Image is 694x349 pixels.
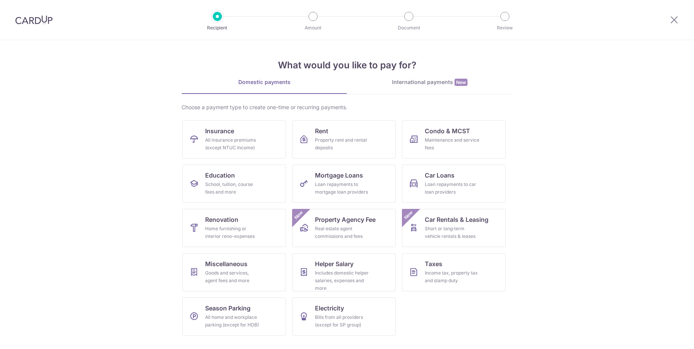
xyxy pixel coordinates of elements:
span: Taxes [425,259,442,268]
span: New [455,79,467,86]
div: All insurance premiums (except NTUC Income) [205,136,260,152]
p: Amount [285,24,341,32]
div: Choose a payment type to create one-time or recurring payments. [182,103,512,111]
div: Bills from all providers (except for SP group) [315,313,370,329]
h4: What would you like to pay for? [182,58,512,72]
span: Condo & MCST [425,126,470,136]
a: Mortgage LoansLoan repayments to mortgage loan providers [292,165,396,203]
span: Helper Salary [315,259,353,268]
div: Maintenance and service fees [425,136,480,152]
a: MiscellaneousGoods and services, agent fees and more [182,253,286,291]
p: Review [477,24,533,32]
div: Goods and services, agent fees and more [205,269,260,284]
p: Recipient [189,24,246,32]
span: Property Agency Fee [315,215,376,224]
span: Renovation [205,215,238,224]
a: ElectricityBills from all providers (except for SP group) [292,297,396,336]
span: Rent [315,126,328,136]
a: TaxesIncome tax, property tax and stamp duty [402,253,506,291]
span: Miscellaneous [205,259,247,268]
div: International payments [347,78,512,86]
div: Includes domestic helper salaries, expenses and more [315,269,370,292]
a: Helper SalaryIncludes domestic helper salaries, expenses and more [292,253,396,291]
span: Mortgage Loans [315,171,363,180]
div: Real estate agent commissions and fees [315,225,370,240]
a: Season ParkingAll home and workplace parking (except for HDB) [182,297,286,336]
a: Property Agency FeeReal estate agent commissions and feesNew [292,209,396,247]
span: Insurance [205,126,234,136]
a: EducationSchool, tuition, course fees and more [182,165,286,203]
span: Car Rentals & Leasing [425,215,488,224]
a: Condo & MCSTMaintenance and service fees [402,120,506,158]
div: All home and workplace parking (except for HDB) [205,313,260,329]
a: Car LoansLoan repayments to car loan providers [402,165,506,203]
a: Car Rentals & LeasingShort or long‑term vehicle rentals & leasesNew [402,209,506,247]
span: Electricity [315,304,344,313]
span: New [402,209,415,221]
div: Property rent and rental deposits [315,136,370,152]
div: Loan repayments to car loan providers [425,181,480,196]
div: Loan repayments to mortgage loan providers [315,181,370,196]
img: CardUp [15,15,53,24]
span: New [292,209,305,221]
div: Income tax, property tax and stamp duty [425,269,480,284]
div: School, tuition, course fees and more [205,181,260,196]
div: Short or long‑term vehicle rentals & leases [425,225,480,240]
span: Season Parking [205,304,251,313]
p: Document [381,24,437,32]
span: Car Loans [425,171,455,180]
a: RenovationHome furnishing or interior reno-expenses [182,209,286,247]
div: Home furnishing or interior reno-expenses [205,225,260,240]
span: Education [205,171,235,180]
a: InsuranceAll insurance premiums (except NTUC Income) [182,120,286,158]
div: Domestic payments [182,78,347,86]
a: RentProperty rent and rental deposits [292,120,396,158]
